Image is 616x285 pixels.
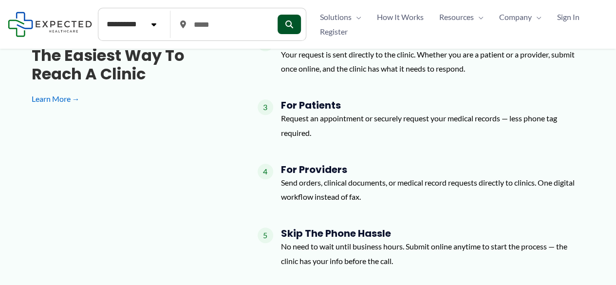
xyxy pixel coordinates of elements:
span: 4 [258,164,273,179]
a: Register [312,24,355,39]
a: Learn More → [32,92,226,106]
span: Menu Toggle [474,10,484,24]
span: How It Works [377,10,424,24]
h4: Skip The Phone Hassle [281,228,585,239]
span: Company [499,10,532,24]
span: Menu Toggle [532,10,541,24]
a: Sign In [549,10,587,24]
span: Resources [439,10,474,24]
span: Menu Toggle [352,10,361,24]
a: CompanyMenu Toggle [491,10,549,24]
span: 3 [258,99,273,115]
h3: The Easiest Way To Reach A Clinic [32,46,226,84]
span: Register [320,24,348,39]
p: Your request is sent directly to the clinic. Whether you are a patient or a provider, submit once... [281,47,585,76]
img: Expected Healthcare Logo - side, dark font, small [8,12,92,37]
h4: For Providers [281,164,585,175]
span: Sign In [557,10,579,24]
a: How It Works [369,10,431,24]
p: No need to wait until business hours. Submit online anytime to start the process — the clinic has... [281,239,585,268]
span: Solutions [320,10,352,24]
a: ResourcesMenu Toggle [431,10,491,24]
a: SolutionsMenu Toggle [312,10,369,24]
p: Send orders, clinical documents, or medical record requests directly to clinics. One digital work... [281,175,585,204]
h4: For Patients [281,99,585,111]
p: Request an appointment or securely request your medical records — less phone tag required. [281,111,585,140]
span: 5 [258,228,273,243]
